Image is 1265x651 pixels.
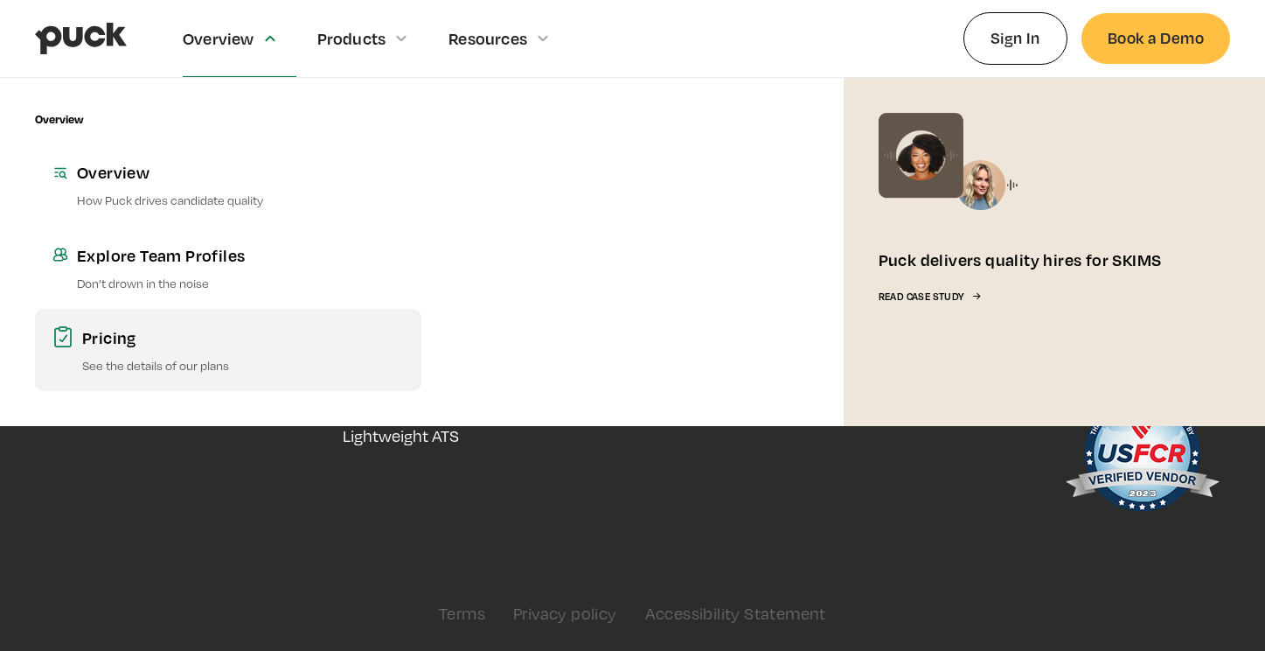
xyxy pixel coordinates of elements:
[35,143,421,226] a: OverviewHow Puck drives candidate quality
[82,357,404,374] p: See the details of our plans
[1081,13,1230,63] a: Book a Demo
[35,227,421,309] a: Explore Team ProfilesDon’t drown in the noise
[82,326,404,348] div: Pricing
[448,29,527,48] div: Resources
[1064,387,1220,527] img: US Federal Contractor Registration System for Award Management Verified Vendor Seal
[77,275,404,291] p: Don’t drown in the noise
[963,12,1067,64] a: Sign In
[317,29,386,48] div: Products
[439,604,485,623] a: Terms
[77,192,404,208] p: How Puck drives candidate quality
[35,113,83,126] div: Overview
[183,29,254,48] div: Overview
[343,415,459,457] a: Lightweight ATS
[77,161,404,183] div: Overview
[513,604,617,623] a: Privacy policy
[77,244,404,266] div: Explore Team Profiles
[844,78,1230,426] a: Puck delivers quality hires for SKIMSRead Case Study
[645,604,826,623] a: Accessibility Statement
[35,309,421,391] a: PricingSee the details of our plans
[879,248,1162,270] div: Puck delivers quality hires for SKIMS
[879,291,964,303] div: Read Case Study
